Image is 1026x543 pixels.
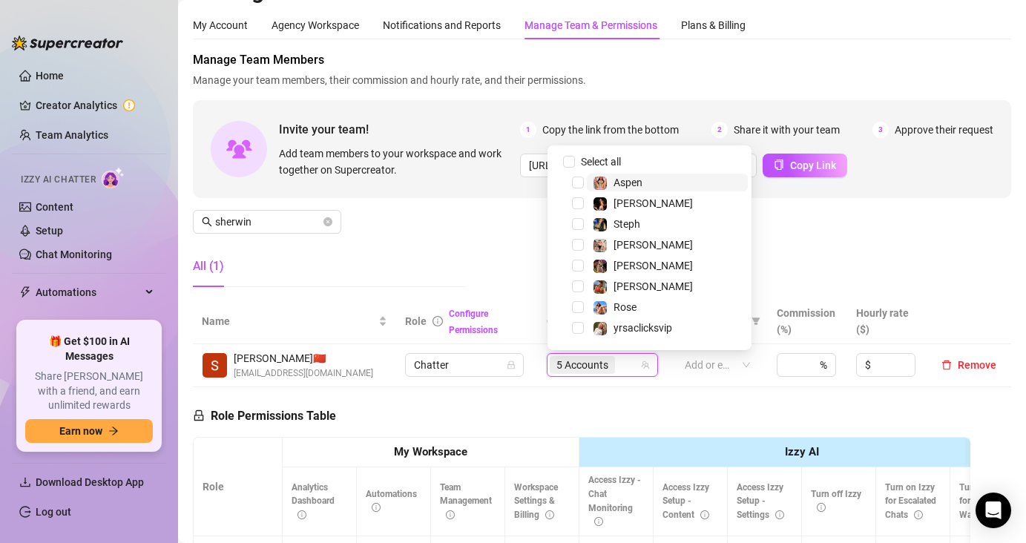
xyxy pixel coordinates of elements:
[194,438,283,536] th: Role
[614,260,693,271] span: [PERSON_NAME]
[12,36,123,50] img: logo-BBDzfeDw.svg
[433,316,443,326] span: info-circle
[734,122,840,138] span: Share it with your team
[21,173,96,187] span: Izzy AI Chatter
[297,510,306,519] span: info-circle
[446,510,455,519] span: info-circle
[234,350,373,366] span: [PERSON_NAME] 🇨🇳
[588,475,641,527] span: Access Izzy - Chat Monitoring
[959,482,1009,521] span: Turn on Izzy for Time Wasters
[914,510,923,519] span: info-circle
[193,17,248,33] div: My Account
[614,322,672,334] span: yrsaclicksvip
[817,503,826,512] span: info-circle
[520,122,536,138] span: 1
[19,286,31,298] span: thunderbolt
[279,145,514,178] span: Add team members to your workspace and work together on Supercreator.
[279,120,520,139] span: Invite your team!
[405,315,427,327] span: Role
[193,409,205,421] span: lock
[572,197,584,209] span: Select tree node
[36,201,73,213] a: Content
[681,17,746,33] div: Plans & Billing
[215,214,320,230] input: Search members
[572,322,584,334] span: Select tree node
[572,280,584,292] span: Select tree node
[507,361,516,369] span: lock
[614,239,693,251] span: [PERSON_NAME]
[711,122,728,138] span: 2
[514,482,558,521] span: Workspace Settings & Billing
[25,419,153,443] button: Earn nowarrow-right
[524,17,657,33] div: Manage Team & Permissions
[593,177,607,190] img: Aspen
[593,301,607,315] img: Rose
[572,260,584,271] span: Select tree node
[614,177,642,188] span: Aspen
[593,260,607,273] img: Jill
[935,356,1002,374] button: Remove
[19,476,31,488] span: download
[25,335,153,363] span: 🎁 Get $100 in AI Messages
[593,197,607,211] img: Leah
[768,299,847,344] th: Commission (%)
[614,197,693,209] span: [PERSON_NAME]
[572,239,584,251] span: Select tree node
[59,425,102,437] span: Earn now
[641,361,650,369] span: team
[193,257,224,275] div: All (1)
[36,280,141,304] span: Automations
[383,17,501,33] div: Notifications and Reports
[449,309,498,335] a: Configure Permissions
[976,493,1011,528] div: Open Intercom Messenger
[941,360,952,370] span: delete
[36,310,141,334] span: Chat Copilot
[36,506,71,518] a: Log out
[36,129,108,141] a: Team Analytics
[202,313,375,329] span: Name
[25,369,153,413] span: Share [PERSON_NAME] with a friend, and earn unlimited rewards
[774,159,784,170] span: copy
[545,510,554,519] span: info-circle
[547,313,645,329] span: Creator accounts
[36,93,154,117] a: Creator Analytics exclamation-circle
[102,167,125,188] img: AI Chatter
[366,489,417,513] span: Automations
[193,407,336,425] h5: Role Permissions Table
[323,217,332,226] button: close-circle
[594,517,603,526] span: info-circle
[556,357,608,373] span: 5 Accounts
[737,482,784,521] span: Access Izzy Setup - Settings
[749,310,763,332] span: filter
[763,154,847,177] button: Copy Link
[593,280,607,294] img: Kaitlyn
[662,482,709,521] span: Access Izzy Setup - Content
[614,280,693,292] span: [PERSON_NAME]
[202,217,212,227] span: search
[234,366,373,381] span: [EMAIL_ADDRESS][DOMAIN_NAME]
[193,72,1011,88] span: Manage your team members, their commission and hourly rate, and their permissions.
[292,482,335,521] span: Analytics Dashboard
[700,510,709,519] span: info-circle
[572,301,584,313] span: Select tree node
[550,356,615,374] span: 5 Accounts
[614,218,640,230] span: Steph
[872,122,889,138] span: 3
[572,177,584,188] span: Select tree node
[193,299,396,344] th: Name
[775,510,784,519] span: info-circle
[542,122,679,138] span: Copy the link from the bottom
[593,239,607,252] img: Dana
[108,426,119,436] span: arrow-right
[575,154,627,170] span: Select all
[785,445,819,458] strong: Izzy AI
[885,482,936,521] span: Turn on Izzy for Escalated Chats
[811,489,861,513] span: Turn off Izzy
[414,354,515,376] span: Chatter
[572,218,584,230] span: Select tree node
[790,159,836,171] span: Copy Link
[36,70,64,82] a: Home
[593,218,607,231] img: Steph
[895,122,993,138] span: Approve their request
